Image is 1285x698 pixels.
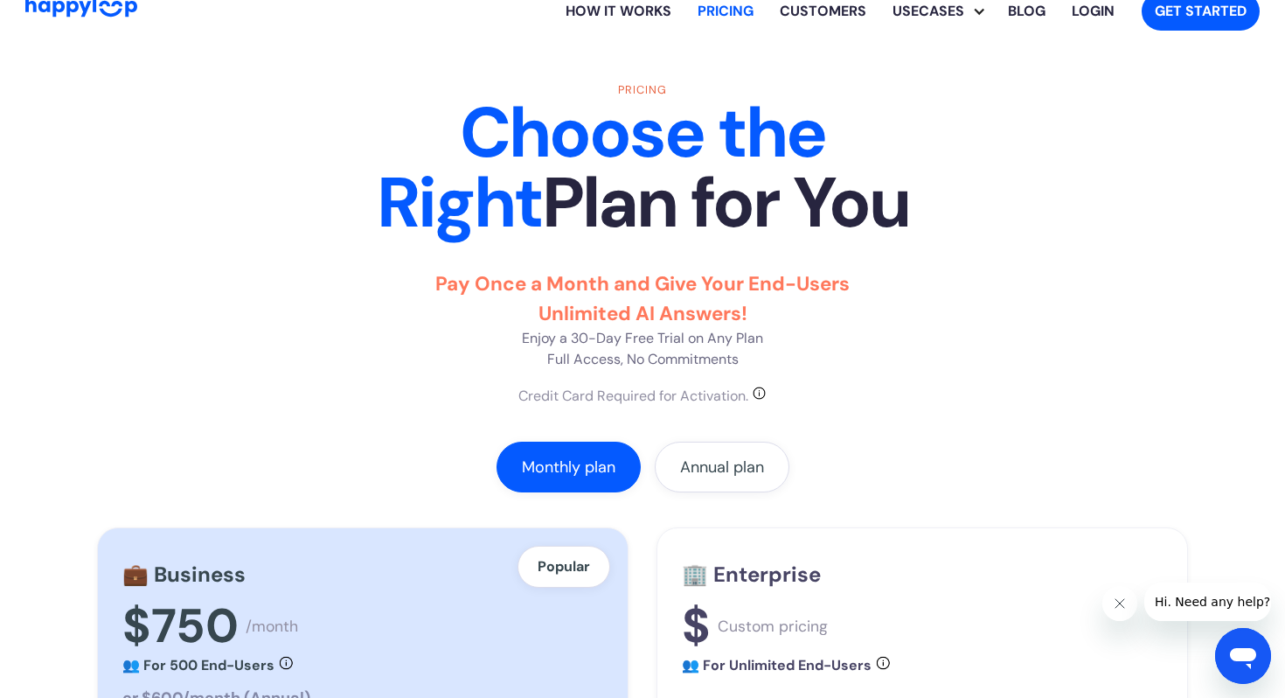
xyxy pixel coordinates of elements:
p: Enjoy a 30-Day Free Trial on Any Plan Full Access, No Commitments [402,269,883,370]
strong: 💼 Business [122,561,246,588]
iframe: Button to launch messaging window [1215,628,1271,684]
strong: 👥 For Unlimited End-Users [682,656,872,674]
div: Annual plan [680,458,764,476]
strong: Pay Once a Month and Give Your End-Users Unlimited AI Answers! [435,271,850,326]
strong: Choose the Right [377,87,826,248]
div: Usecases [879,1,977,22]
div: Credit Card Required for Activation. [518,386,748,407]
div: Custom pricing [718,617,828,636]
iframe: Message from company [1144,583,1271,621]
div: $ [682,597,711,655]
strong: 👥 For 500 End-Users [122,656,274,674]
iframe: Close message [1102,586,1137,621]
div: $750 [122,597,239,655]
div: /month [246,617,298,636]
strong: 🏢 Enterprise [682,561,821,588]
div: Popular [517,546,610,588]
div: Monthly plan [522,458,615,476]
div: Pricing [337,81,948,98]
strong: Plan for You [542,157,909,248]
